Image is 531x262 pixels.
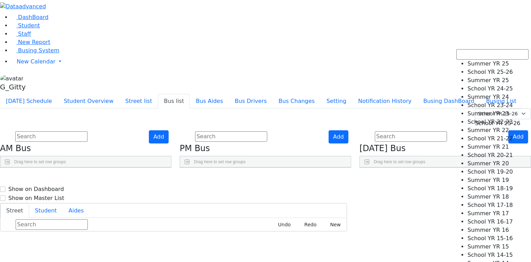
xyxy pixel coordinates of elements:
[18,22,40,29] span: Student
[467,201,529,209] li: School YR 17-18
[467,243,529,251] li: Summer YR 15
[195,131,267,142] input: Search
[297,219,320,230] button: Redo
[329,130,348,143] button: Add
[16,219,88,230] input: Search
[467,76,529,85] li: Summer YR 25
[467,143,529,151] li: Summer YR 21
[18,47,59,54] span: Busing System
[11,39,50,45] a: New Report
[467,226,529,234] li: Summer YR 16
[418,94,480,108] button: Busing DashBoard
[467,193,529,201] li: Summer YR 18
[467,118,529,126] li: School YR 22-23
[229,94,273,108] button: Bus Drivers
[190,94,229,108] button: Bus Aides
[11,14,49,20] a: DashBoard
[467,234,529,243] li: School YR 15-16
[270,219,294,230] button: Undo
[18,14,49,20] span: DashBoard
[18,30,31,37] span: Staff
[467,218,529,226] li: School YR 16-17
[11,55,531,69] a: New Calendar
[467,134,529,143] li: School YR 21-22
[15,131,87,142] input: Search
[18,39,50,45] span: New Report
[467,85,529,93] li: School YR 24-25
[375,131,447,142] input: Search
[11,30,31,37] a: Staff
[467,126,529,134] li: Summer YR 22
[273,94,321,108] button: Bus Changes
[467,68,529,76] li: School YR 25-26
[29,203,63,218] button: Student
[467,159,529,168] li: Summer YR 20
[0,218,347,231] div: Street
[17,58,56,65] span: New Calendar
[467,184,529,193] li: School YR 18-19
[374,159,425,164] span: Drag here to set row groups
[467,209,529,218] li: Summer YR 17
[11,22,40,29] a: Student
[467,168,529,176] li: School YR 19-20
[467,251,529,259] li: School YR 14-15
[467,93,529,101] li: Summer YR 24
[149,130,169,143] button: Add
[467,101,529,110] li: School YR 23-24
[180,143,351,154] h4: PM Bus
[119,94,158,108] button: Street list
[322,219,344,230] button: New
[467,151,529,159] li: School YR 20-21
[352,94,418,108] button: Notification History
[360,143,531,154] h4: [DATE] Bus
[194,159,246,164] span: Drag here to set row groups
[14,159,66,164] span: Drag here to set row groups
[8,194,64,202] label: Show on Master List
[456,49,529,60] input: Search
[63,203,90,218] button: Aides
[8,185,64,193] label: Show on Dashboard
[467,176,529,184] li: Summer YR 19
[321,94,352,108] button: Setting
[467,60,529,68] li: Summer YR 25
[11,47,59,54] a: Busing System
[467,110,529,118] li: Summer YR 23
[58,94,119,108] button: Student Overview
[158,94,190,108] button: Bus list
[0,203,29,218] button: Street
